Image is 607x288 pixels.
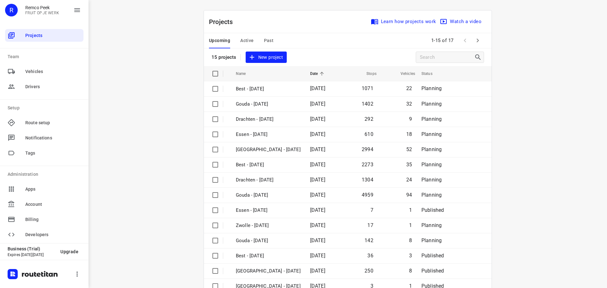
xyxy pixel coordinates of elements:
button: New project [246,52,287,63]
span: Projects [25,32,81,39]
span: 1 [409,207,412,213]
span: 1402 [362,101,373,107]
span: 94 [406,192,412,198]
span: [DATE] [310,101,325,107]
span: Date [310,70,326,77]
span: 1-15 of 17 [429,34,456,47]
p: Expires [DATE][DATE] [8,253,55,257]
div: Projects [5,29,83,42]
span: Upgrade [60,249,78,254]
span: Planning [421,162,442,168]
span: [DATE] [310,192,325,198]
span: [DATE] [310,253,325,259]
p: Drachten - [DATE] [236,116,301,123]
div: Account [5,198,83,211]
span: 2994 [362,146,373,152]
span: [DATE] [310,146,325,152]
p: Zwolle - Monday [236,146,301,153]
span: 17 [367,222,373,228]
p: 15 projects [212,54,236,60]
span: 18 [406,131,412,137]
span: Tags [25,150,81,156]
span: [DATE] [310,85,325,91]
span: Planning [421,237,442,243]
span: Drivers [25,83,81,90]
span: [DATE] [310,162,325,168]
span: 35 [406,162,412,168]
p: Gouda - Monday [236,192,301,199]
p: Best - Wednesday [236,85,301,93]
span: 4959 [362,192,373,198]
span: Published [421,253,444,259]
span: Planning [421,192,442,198]
span: Planning [421,116,442,122]
p: Team [8,53,83,60]
span: [DATE] [310,268,325,274]
div: Apps [5,183,83,195]
button: Upgrade [55,246,83,257]
span: Name [236,70,254,77]
div: Billing [5,213,83,226]
span: 24 [406,177,412,183]
p: Best - [DATE] [236,161,301,169]
span: Vehicles [392,70,415,77]
p: Business (Trial) [8,246,55,251]
div: Tags [5,147,83,159]
span: Published [421,268,444,274]
p: Remco Peek [25,5,59,10]
span: 22 [406,85,412,91]
span: 250 [365,268,373,274]
p: Gouda - Tuesday [236,101,301,108]
div: Search [474,53,484,61]
p: Projects [209,17,238,27]
span: Planning [421,177,442,183]
span: [DATE] [310,177,325,183]
span: [DATE] [310,207,325,213]
span: 2273 [362,162,373,168]
span: 8 [409,268,412,274]
p: FRUIT OP JE WERK [25,11,59,15]
span: 1304 [362,177,373,183]
p: [GEOGRAPHIC_DATA] - [DATE] [236,267,301,275]
span: Planning [421,222,442,228]
span: 610 [365,131,373,137]
span: 9 [409,116,412,122]
p: Best - Friday [236,252,301,260]
span: Planning [421,101,442,107]
span: 3 [409,253,412,259]
span: Account [25,201,81,208]
span: Upcoming [209,37,230,45]
p: Setup [8,105,83,111]
div: Route setup [5,116,83,129]
span: Developers [25,231,81,238]
div: Drivers [5,80,83,93]
input: Search projects [420,52,474,62]
span: Stops [358,70,377,77]
span: [DATE] [310,222,325,228]
span: Planning [421,85,442,91]
div: R [5,4,18,16]
span: 1 [409,222,412,228]
p: Essen - [DATE] [236,207,301,214]
span: 7 [371,207,373,213]
span: 32 [406,101,412,107]
span: New project [249,53,283,61]
span: Status [421,70,441,77]
p: Zwolle - [DATE] [236,222,301,229]
p: Gouda - [DATE] [236,237,301,244]
span: [DATE] [310,116,325,122]
span: [DATE] [310,131,325,137]
span: Next Page [471,34,484,47]
span: Vehicles [25,68,81,75]
div: Developers [5,228,83,241]
p: Administration [8,171,83,178]
span: Billing [25,216,81,223]
span: 142 [365,237,373,243]
p: Drachten - [DATE] [236,176,301,184]
span: Notifications [25,135,81,141]
span: Planning [421,131,442,137]
div: Notifications [5,132,83,144]
span: Apps [25,186,81,193]
span: Active [240,37,254,45]
span: Planning [421,146,442,152]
